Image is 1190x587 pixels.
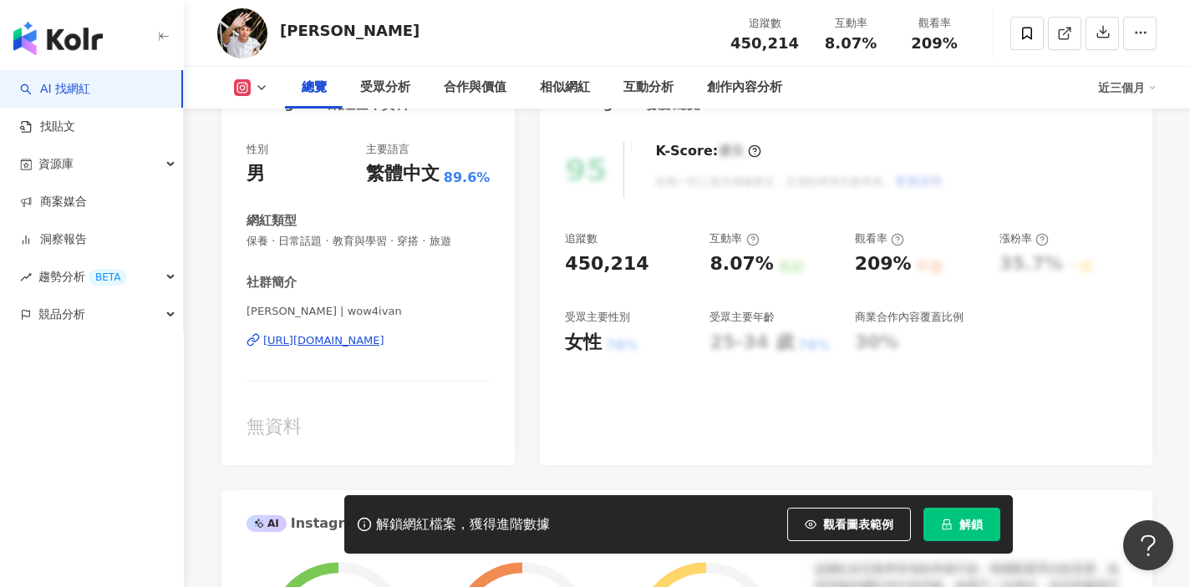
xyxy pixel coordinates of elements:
[855,251,912,277] div: 209%
[20,231,87,248] a: 洞察報告
[709,251,773,277] div: 8.07%
[89,269,127,286] div: BETA
[823,518,893,531] span: 觀看圖表範例
[709,310,775,325] div: 受眾主要年齡
[13,22,103,55] img: logo
[247,142,268,157] div: 性別
[376,516,550,534] div: 解鎖網紅檔案，獲得進階數據
[655,142,761,160] div: K-Score :
[247,274,297,291] div: 社群簡介
[38,145,74,183] span: 資源庫
[444,78,506,98] div: 合作與價值
[923,508,1000,541] button: 解鎖
[565,231,598,246] div: 追蹤數
[565,330,602,356] div: 女性
[709,231,759,246] div: 互動率
[247,414,490,440] div: 無資料
[444,169,491,187] span: 89.6%
[730,34,799,52] span: 450,214
[959,518,983,531] span: 解鎖
[366,161,440,187] div: 繁體中文
[623,78,674,98] div: 互動分析
[302,78,327,98] div: 總覽
[911,35,958,52] span: 209%
[217,8,267,58] img: KOL Avatar
[247,161,265,187] div: 男
[825,35,877,52] span: 8.07%
[787,508,911,541] button: 觀看圖表範例
[247,212,297,230] div: 網紅類型
[540,78,590,98] div: 相似網紅
[565,310,630,325] div: 受眾主要性別
[38,296,85,333] span: 競品分析
[819,15,882,32] div: 互動率
[360,78,410,98] div: 受眾分析
[280,20,420,41] div: [PERSON_NAME]
[999,231,1049,246] div: 漲粉率
[247,333,490,348] a: [URL][DOMAIN_NAME]
[730,15,799,32] div: 追蹤數
[707,78,782,98] div: 創作內容分析
[1098,74,1157,101] div: 近三個月
[247,304,490,319] span: [PERSON_NAME] | wow4ivan
[263,333,384,348] div: [URL][DOMAIN_NAME]
[565,251,648,277] div: 450,214
[941,519,953,530] span: lock
[855,310,964,325] div: 商業合作內容覆蓋比例
[20,271,32,283] span: rise
[366,142,409,157] div: 主要語言
[38,258,127,296] span: 趨勢分析
[903,15,966,32] div: 觀看率
[247,234,490,249] span: 保養 · 日常話題 · 教育與學習 · 穿搭 · 旅遊
[855,231,904,246] div: 觀看率
[20,81,90,98] a: searchAI 找網紅
[20,119,75,135] a: 找貼文
[20,194,87,210] a: 商案媒合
